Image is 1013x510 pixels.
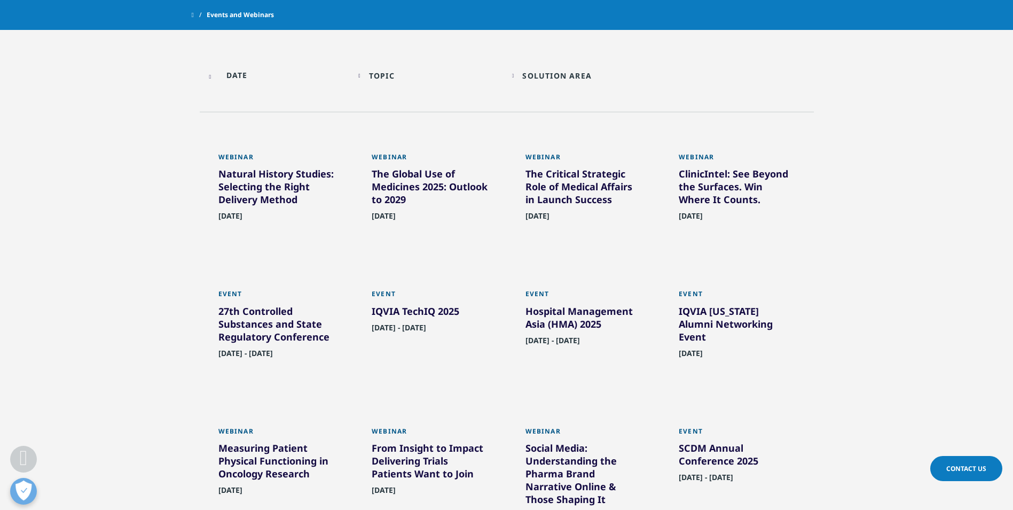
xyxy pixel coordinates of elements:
div: Webinar [218,153,335,167]
a: Event Hospital Management Asia (HMA) 2025 [DATE] - [DATE] [525,290,642,370]
div: Event [218,290,335,304]
div: Webinar [525,427,642,442]
span: Events and Webinars [207,5,274,25]
span: [DATE] [679,211,703,227]
span: [DATE] - [DATE] [218,348,273,365]
span: [DATE] - [DATE] [372,322,426,339]
div: Webinar [679,153,795,167]
span: [DATE] [372,485,396,501]
span: [DATE] [372,211,396,227]
div: Solution Area facet. [522,71,592,81]
a: Event 27th Controlled Substances and State Regulatory Conference [DATE] - [DATE] [218,290,335,383]
span: [DATE] [679,348,703,365]
div: Topic facet. [369,71,395,81]
div: Social Media: Understanding the Pharma Brand Narrative Online & Those Shaping It [525,442,642,510]
div: Webinar [372,427,488,442]
div: Event [525,290,642,304]
div: From Insight to Impact Delivering Trials Patients Want to Join [372,442,488,484]
span: [DATE] - [DATE] [525,335,580,352]
input: DATE [205,63,348,87]
a: Webinar Natural History Studies: Selecting the Right Delivery Method [DATE] [218,153,335,246]
span: Contact Us [946,464,986,473]
a: Event IQVIA TechIQ 2025 [DATE] - [DATE] [372,290,488,357]
span: [DATE] [218,485,242,501]
div: The Global Use of Medicines 2025: Outlook to 2029 [372,167,488,210]
div: The Critical Strategic Role of Medical Affairs in Launch Success [525,167,642,210]
span: [DATE] [218,211,242,227]
div: Webinar [525,153,642,167]
a: Event IQVIA [US_STATE] Alumni Networking Event [DATE] [679,290,795,383]
div: IQVIA TechIQ 2025 [372,305,488,322]
div: IQVIA [US_STATE] Alumni Networking Event [679,305,795,347]
div: Webinar [372,153,488,167]
div: Event [679,290,795,304]
a: Event SCDM Annual Conference 2025 [DATE] - [DATE] [679,427,795,507]
span: [DATE] [525,211,549,227]
div: Webinar [218,427,335,442]
a: Contact Us [930,456,1002,481]
div: Measuring Patient Physical Functioning in Oncology Research [218,442,335,484]
button: Open Preferences [10,478,37,505]
div: ClinicIntel: See Beyond the Surfaces. Win Where It Counts. [679,167,795,210]
a: Webinar The Critical Strategic Role of Medical Affairs in Launch Success [DATE] [525,153,642,246]
div: Event [372,290,488,304]
div: SCDM Annual Conference 2025 [679,442,795,472]
div: Natural History Studies: Selecting the Right Delivery Method [218,167,335,210]
div: Hospital Management Asia (HMA) 2025 [525,305,642,335]
div: 27th Controlled Substances and State Regulatory Conference [218,305,335,347]
a: Webinar The Global Use of Medicines 2025: Outlook to 2029 [DATE] [372,153,488,246]
a: Webinar ClinicIntel: See Beyond the Surfaces. Win Where It Counts. [DATE] [679,153,795,246]
div: Event [679,427,795,442]
span: [DATE] - [DATE] [679,472,733,489]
